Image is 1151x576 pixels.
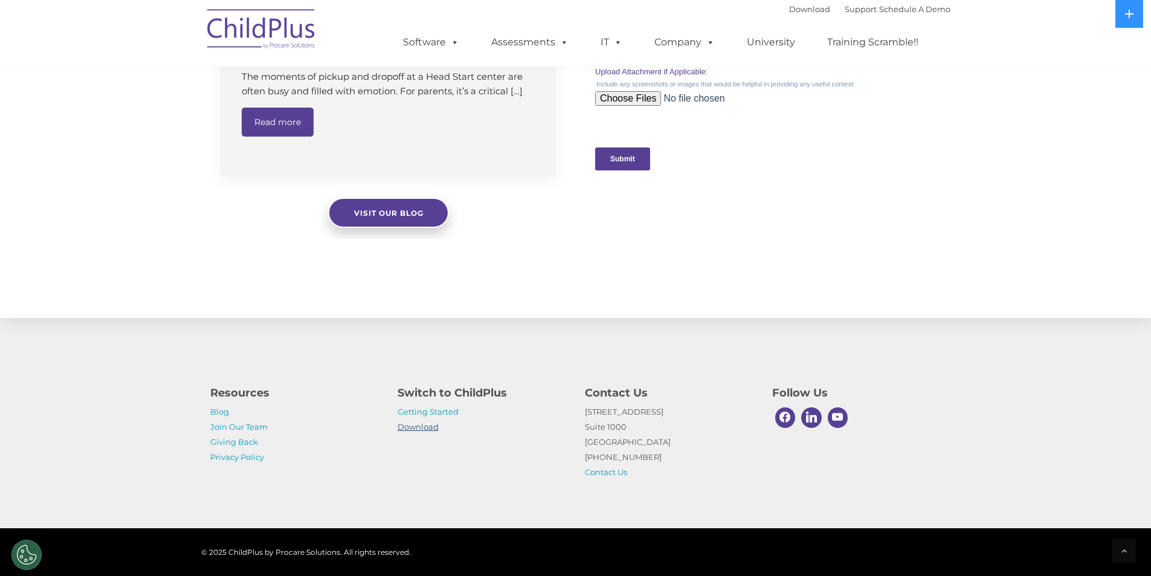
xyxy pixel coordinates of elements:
a: Training Scramble!! [815,30,930,54]
span: Phone number [168,129,219,138]
a: Youtube [825,404,851,431]
a: Download [398,422,439,432]
h4: Switch to ChildPlus [398,384,567,401]
a: Download [789,4,830,14]
a: Company [642,30,727,54]
font: | [789,4,950,14]
span: Visit our blog [353,209,423,218]
p: [STREET_ADDRESS] Suite 1000 [GEOGRAPHIC_DATA] [PHONE_NUMBER] [585,404,754,480]
a: Support [845,4,877,14]
a: Schedule A Demo [879,4,950,14]
a: Assessments [479,30,581,54]
h4: Contact Us [585,384,754,401]
a: IT [588,30,634,54]
a: Blog [210,407,229,416]
a: Facebook [772,404,799,431]
a: Join Our Team [210,422,268,432]
a: Contact Us [585,467,627,477]
span: © 2025 ChildPlus by Procare Solutions. All rights reserved. [201,548,411,557]
a: Giving Back [210,437,258,447]
span: Last name [168,80,205,89]
a: Read more [242,108,314,137]
a: Visit our blog [328,198,449,228]
h4: Resources [210,384,379,401]
img: ChildPlus by Procare Solutions [201,1,322,61]
p: The moments of pickup and dropoff at a Head Start center are often busy and filled with emotion. ... [242,70,538,99]
a: Getting Started [398,407,459,416]
a: Linkedin [798,404,825,431]
h4: Follow Us [772,384,941,401]
button: Cookies Settings [11,540,42,570]
a: University [735,30,807,54]
a: Privacy Policy [210,452,264,462]
a: Software [391,30,471,54]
